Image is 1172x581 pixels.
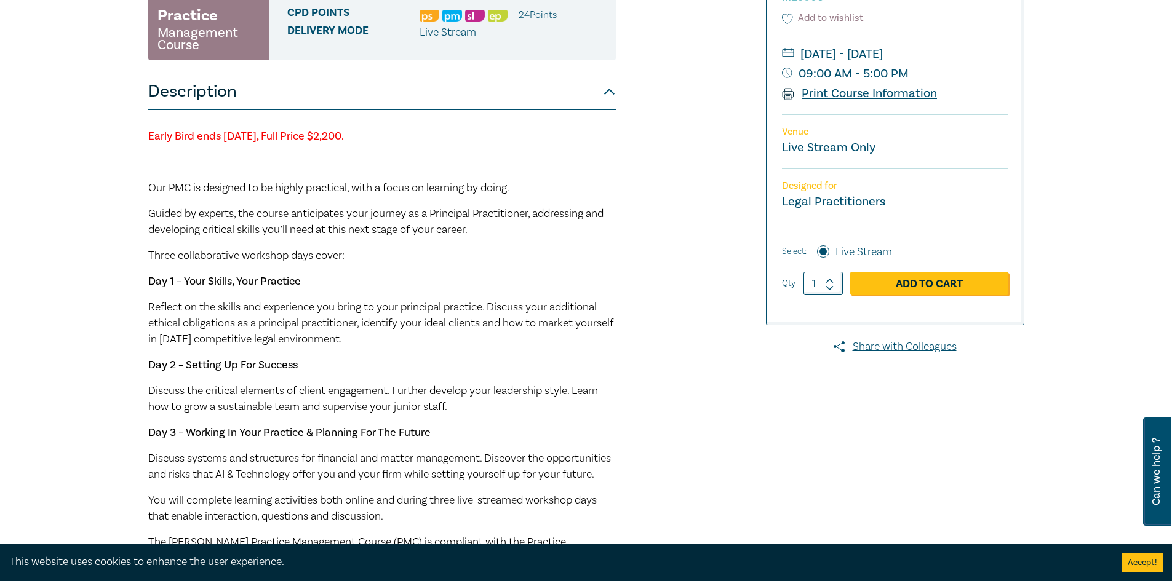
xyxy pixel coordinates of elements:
[465,10,485,22] img: Substantive Law
[1150,425,1162,518] span: Can we help ?
[148,300,613,346] span: Reflect on the skills and experience you bring to your principal practice. Discuss your additiona...
[782,245,807,258] span: Select:
[782,140,875,156] a: Live Stream Only
[850,272,1008,295] a: Add to Cart
[287,7,420,23] span: CPD Points
[782,64,1008,84] small: 09:00 AM - 5:00 PM
[287,25,420,41] span: Delivery Mode
[148,425,431,440] strong: Day 3 – Working In Your Practice & Planning For The Future
[782,277,795,290] label: Qty
[157,4,218,26] h3: Practice
[148,493,597,523] span: You will complete learning activities both online and during three live-streamed workshop days th...
[148,274,301,288] strong: Day 1 – Your Skills, Your Practice
[519,7,557,23] li: 24 Point s
[420,25,476,39] span: Live Stream
[157,26,260,51] small: Management Course
[782,194,885,210] small: Legal Practitioners
[148,73,616,110] button: Description
[148,207,604,237] span: Guided by experts, the course anticipates your journey as a Principal Practitioner, addressing an...
[803,272,843,295] input: 1
[148,248,345,263] span: Three collaborative workshop days cover:
[442,10,462,22] img: Practice Management & Business Skills
[148,358,298,372] strong: Day 2 – Setting Up For Success
[782,85,938,101] a: Print Course Information
[835,244,892,260] label: Live Stream
[782,11,864,25] button: Add to wishlist
[148,384,598,414] span: Discuss the critical elements of client engagement. Further develop your leadership style. Learn ...
[766,339,1024,355] a: Share with Colleagues
[9,554,1103,570] div: This website uses cookies to enhance the user experience.
[1122,553,1163,572] button: Accept cookies
[148,535,599,581] span: The [PERSON_NAME] Practice Management Course (PMC) is compliant with the Practice Management Cour...
[420,10,439,22] img: Professional Skills
[782,44,1008,64] small: [DATE] - [DATE]
[488,10,508,22] img: Ethics & Professional Responsibility
[148,181,509,195] span: Our PMC is designed to be highly practical, with a focus on learning by doing.
[782,180,1008,192] p: Designed for
[148,129,344,143] strong: Early Bird ends [DATE], Full Price $2,200.
[782,126,1008,138] p: Venue
[148,451,611,481] span: Discuss systems and structures for financial and matter management. Discover the opportunities an...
